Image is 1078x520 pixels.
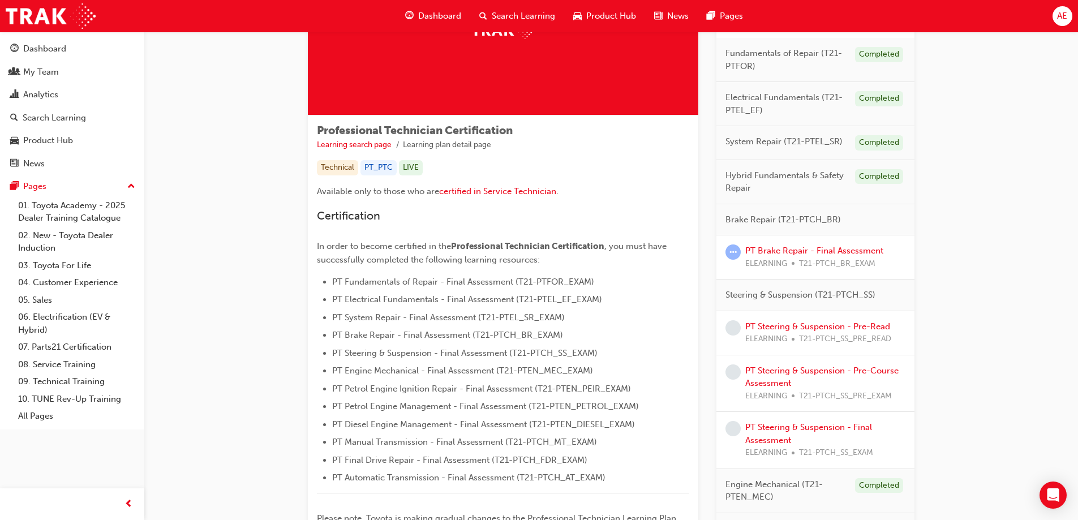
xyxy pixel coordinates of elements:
span: PT Final Drive Repair - Final Assessment (T21-PTCH_FDR_EXAM) [332,455,587,465]
a: pages-iconPages [698,5,752,28]
button: DashboardMy TeamAnalyticsSearch LearningProduct HubNews [5,36,140,176]
a: Learning search page [317,140,392,149]
span: PT Petrol Engine Ignition Repair - Final Assessment (T21-PTEN_PEIR_EXAM) [332,384,631,394]
span: car-icon [573,9,582,23]
span: Search Learning [492,10,555,23]
div: PT_PTC [360,160,397,175]
a: Search Learning [5,108,140,128]
div: Completed [855,91,903,106]
button: AE [1053,6,1072,26]
span: Professional Technician Certification [317,124,513,137]
a: search-iconSearch Learning [470,5,564,28]
span: Fundamentals of Repair (T21-PTFOR) [725,47,846,72]
span: System Repair (T21-PTEL_SR) [725,135,843,148]
span: PT Fundamentals of Repair - Final Assessment (T21-PTFOR_EXAM) [332,277,594,287]
span: PT Manual Transmission - Final Assessment (T21-PTCH_MT_EXAM) [332,437,597,447]
a: 01. Toyota Academy - 2025 Dealer Training Catalogue [14,197,140,227]
span: Pages [720,10,743,23]
div: Completed [855,478,903,493]
span: PT Petrol Engine Management - Final Assessment (T21-PTEN_PETROL_EXAM) [332,401,639,411]
a: All Pages [14,407,140,425]
span: ELEARNING [745,390,787,403]
a: 02. New - Toyota Dealer Induction [14,227,140,257]
button: Pages [5,176,140,197]
a: car-iconProduct Hub [564,5,645,28]
a: Analytics [5,84,140,105]
div: Search Learning [23,111,86,124]
span: T21-PTCH_SS_EXAM [799,446,873,459]
div: Dashboard [23,42,66,55]
div: Analytics [23,88,58,101]
span: Product Hub [586,10,636,23]
span: learningRecordVerb_NONE-icon [725,421,741,436]
a: PT Brake Repair - Final Assessment [745,246,883,256]
span: Brake Repair (T21-PTCH_BR) [725,213,841,226]
a: certified in Service Technician [439,186,556,196]
span: ELEARNING [745,257,787,270]
div: Technical [317,160,358,175]
span: learningRecordVerb_NONE-icon [725,320,741,336]
span: PT Brake Repair - Final Assessment (T21-PTCH_BR_EXAM) [332,330,563,340]
img: Trak [6,3,96,29]
a: Dashboard [5,38,140,59]
a: PT Steering & Suspension - Final Assessment [745,422,872,445]
a: PT Steering & Suspension - Pre-Read [745,321,890,332]
span: up-icon [127,179,135,194]
a: news-iconNews [645,5,698,28]
span: PT System Repair - Final Assessment (T21-PTEL_SR_EXAM) [332,312,565,323]
a: 10. TUNE Rev-Up Training [14,390,140,408]
span: chart-icon [10,90,19,100]
span: search-icon [479,9,487,23]
span: ELEARNING [745,333,787,346]
span: Steering & Suspension (T21-PTCH_SS) [725,289,875,302]
a: 03. Toyota For Life [14,257,140,274]
span: Hybrid Fundamentals & Safety Repair [725,169,846,195]
div: LIVE [399,160,423,175]
span: news-icon [10,159,19,169]
span: ELEARNING [745,446,787,459]
span: pages-icon [10,182,19,192]
div: Completed [855,169,903,184]
span: PT Engine Mechanical - Final Assessment (T21-PTEN_MEC_EXAM) [332,366,593,376]
span: AE [1057,10,1067,23]
a: 04. Customer Experience [14,274,140,291]
div: Pages [23,180,46,193]
span: Available only to those who are [317,186,439,196]
a: 08. Service Training [14,356,140,373]
div: Completed [855,135,903,151]
span: Dashboard [418,10,461,23]
span: people-icon [10,67,19,78]
a: guage-iconDashboard [396,5,470,28]
div: Product Hub [23,134,73,147]
span: T21-PTCH_BR_EXAM [799,257,875,270]
a: 09. Technical Training [14,373,140,390]
span: News [667,10,689,23]
span: search-icon [10,113,18,123]
div: My Team [23,66,59,79]
a: My Team [5,62,140,83]
div: Open Intercom Messenger [1040,482,1067,509]
li: Learning plan detail page [403,139,491,152]
div: News [23,157,45,170]
span: learningRecordVerb_ATTEMPT-icon [725,244,741,260]
span: Electrical Fundamentals (T21-PTEL_EF) [725,91,846,117]
span: PT Electrical Fundamentals - Final Assessment (T21-PTEL_EF_EXAM) [332,294,602,304]
span: news-icon [654,9,663,23]
a: 07. Parts21 Certification [14,338,140,356]
span: T21-PTCH_SS_PRE_EXAM [799,390,892,403]
span: T21-PTCH_SS_PRE_READ [799,333,891,346]
span: Engine Mechanical (T21-PTEN_MEC) [725,478,846,504]
a: Product Hub [5,130,140,151]
span: guage-icon [10,44,19,54]
span: Professional Technician Certification [451,241,604,251]
a: 05. Sales [14,291,140,309]
span: PT Diesel Engine Management - Final Assessment (T21-PTEN_DIESEL_EXAM) [332,419,635,429]
span: PT Automatic Transmission - Final Assessment (T21-PTCH_AT_EXAM) [332,472,605,483]
span: car-icon [10,136,19,146]
div: Completed [855,47,903,62]
span: Certification [317,209,380,222]
span: . [556,186,559,196]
